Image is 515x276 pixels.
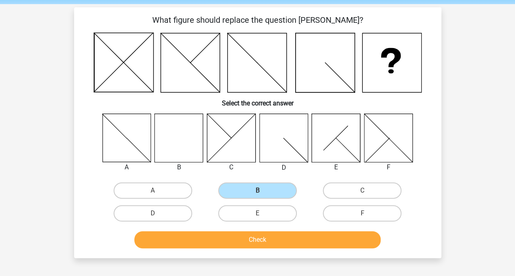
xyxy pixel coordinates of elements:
[114,182,192,199] label: A
[148,162,210,172] div: B
[134,231,381,248] button: Check
[201,162,262,172] div: C
[305,162,367,172] div: E
[218,182,297,199] label: B
[87,14,428,26] p: What figure should replace the question [PERSON_NAME]?
[358,162,419,172] div: F
[253,163,315,173] div: D
[218,205,297,221] label: E
[96,162,158,172] div: A
[323,205,401,221] label: F
[87,93,428,107] h6: Select the correct answer
[114,205,192,221] label: D
[323,182,401,199] label: C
